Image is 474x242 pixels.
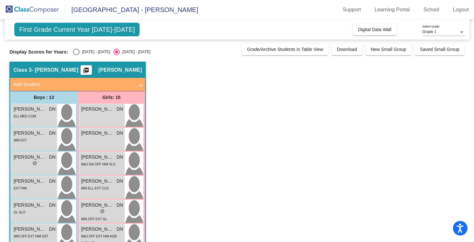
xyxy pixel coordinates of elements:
[81,163,116,166] span: MAJ SAI OFF HIM SLO
[14,211,25,214] span: GL SLO
[73,49,150,55] mat-radio-group: Select an option
[247,47,323,52] span: Grade/Archive Students in Table View
[81,178,114,185] span: [PERSON_NAME]
[65,5,198,15] span: [GEOGRAPHIC_DATA] - [PERSON_NAME]
[14,154,46,161] span: [PERSON_NAME]
[14,106,46,113] span: [PERSON_NAME]
[81,187,108,190] span: MIN ELL EXT CUS
[14,235,48,238] span: MIN OFF EXT HIM SST
[415,43,464,55] button: Saved Small Group
[117,202,123,209] span: DN
[10,91,78,104] div: Boys : 13
[358,27,392,32] span: Digital Data Wall
[31,67,78,73] span: - [PERSON_NAME]
[448,5,474,15] a: Logout
[242,43,329,55] button: Grade/Archive Students in Table View
[117,130,123,137] span: DN
[78,91,145,104] div: Girls: 15
[117,178,123,185] span: DN
[49,226,56,233] span: DN
[14,202,46,209] span: [PERSON_NAME]
[117,226,123,233] span: DN
[353,24,397,35] button: Digital Data Wall
[9,49,68,55] span: Display Scores for Years:
[81,65,92,75] button: Print Students Details
[13,81,134,88] mat-panel-title: Add Student
[338,5,366,15] a: Support
[366,43,412,55] button: New Small Group
[14,23,140,36] span: First Grade Current Year [DATE]-[DATE]
[420,47,459,52] span: Saved Small Group
[14,226,46,233] span: [PERSON_NAME]
[117,106,123,113] span: DN
[120,49,150,55] div: [DATE] - [DATE]
[13,67,31,73] span: Class 3
[82,67,90,76] mat-icon: picture_as_pdf
[331,43,362,55] button: Download
[81,130,114,137] span: [PERSON_NAME]
[100,209,105,213] span: do_not_disturb_alt
[81,217,107,221] span: MIN OFF EXT GL
[14,187,27,190] span: EXT HIM
[337,47,357,52] span: Download
[369,5,415,15] a: Learning Portal
[14,115,36,118] span: ELL MED COM
[371,47,406,52] span: New Small Group
[49,106,56,113] span: DN
[14,139,27,142] span: MIN EXT
[81,226,114,233] span: [PERSON_NAME]
[422,30,436,34] span: Grade 1
[117,154,123,161] span: DN
[49,202,56,209] span: DN
[81,202,114,209] span: [PERSON_NAME]
[98,67,142,73] span: [PERSON_NAME]
[80,49,110,55] div: [DATE] - [DATE]
[10,78,145,91] mat-expansion-panel-header: Add Student
[81,154,114,161] span: [PERSON_NAME]
[418,5,444,15] a: School
[14,178,46,185] span: [PERSON_NAME]
[49,130,56,137] span: DN
[14,130,46,137] span: [PERSON_NAME]
[81,106,114,113] span: [PERSON_NAME]
[49,154,56,161] span: DN
[32,161,37,165] span: do_not_disturb_alt
[49,178,56,185] span: DN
